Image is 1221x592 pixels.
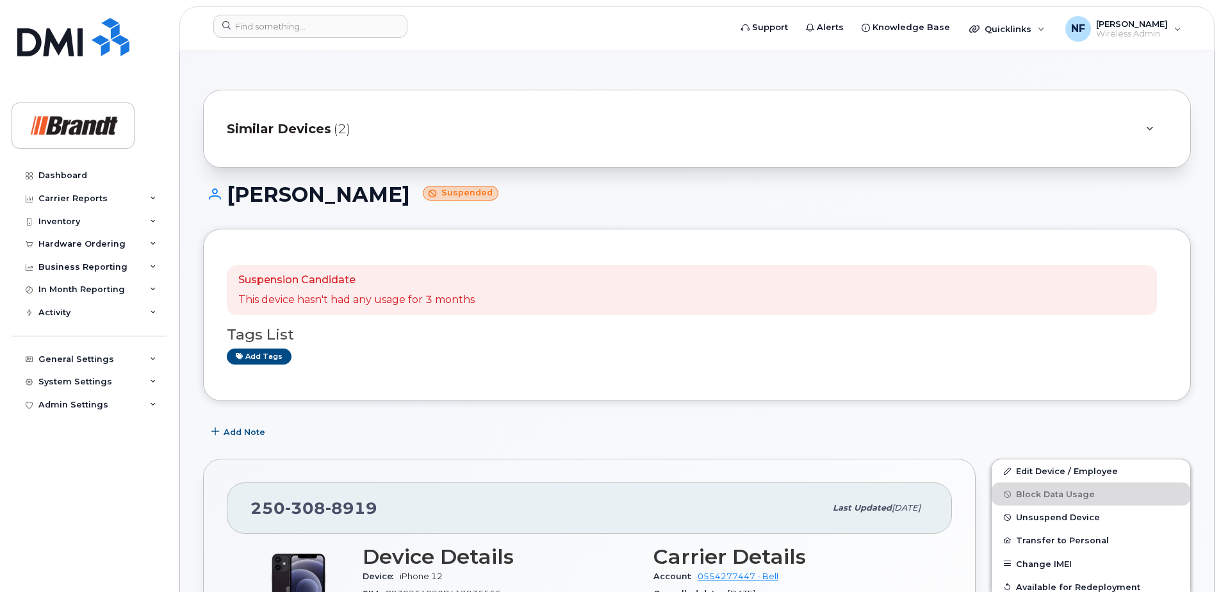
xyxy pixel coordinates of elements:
span: 250 [250,498,377,518]
button: Change IMEI [992,552,1190,575]
h3: Device Details [363,545,638,568]
span: 308 [285,498,325,518]
button: Add Note [203,420,276,443]
span: Unsuspend Device [1016,513,1100,522]
span: 8919 [325,498,377,518]
span: Similar Devices [227,120,331,138]
a: Edit Device / Employee [992,459,1190,482]
a: Add tags [227,349,291,365]
small: Suspended [423,186,498,201]
p: Suspension Candidate [238,273,475,288]
p: This device hasn't had any usage for 3 months [238,293,475,308]
button: Unsuspend Device [992,506,1190,529]
span: Last updated [833,503,892,513]
span: iPhone 12 [400,571,443,581]
span: Available for Redeployment [1016,582,1140,591]
button: Block Data Usage [992,482,1190,506]
h1: [PERSON_NAME] [203,183,1191,206]
button: Transfer to Personal [992,529,1190,552]
a: 0554277447 - Bell [698,571,778,581]
span: (2) [334,120,350,138]
span: Add Note [224,426,265,438]
span: Device [363,571,400,581]
h3: Tags List [227,327,1167,343]
span: Account [653,571,698,581]
h3: Carrier Details [653,545,929,568]
span: [DATE] [892,503,921,513]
